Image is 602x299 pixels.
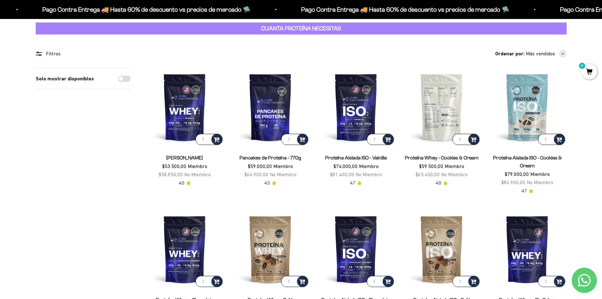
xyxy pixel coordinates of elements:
[356,171,382,177] span: No Miembro
[495,50,525,58] span: Ordenar por:
[505,171,529,177] span: $79.000,00
[333,163,358,169] span: $74.000,00
[36,50,131,58] div: Filtros
[403,68,481,146] img: Proteína Whey - Cookies & Cream
[581,69,597,76] a: 0
[36,75,94,83] label: Solo mostrar disponibles
[445,163,464,169] span: Miembro
[291,4,499,15] p: Pago Contra Entrega 🚚 Hasta 60% de descuento vs precios de mercado 🛸
[273,163,293,169] span: Miembro
[188,163,207,169] span: Miembro
[405,155,478,160] a: Proteína Whey - Cookies & Cream
[493,155,562,168] a: Proteína Aislada ISO - Cookies & Cream
[184,171,211,177] span: No Miembro
[179,180,191,187] a: 4.84.8 de 5.0 estrellas
[526,50,555,58] span: Más vendidos
[435,180,441,187] span: 4.8
[248,163,272,169] span: $59.000,00
[32,4,240,15] p: Pago Contra Entrega 🚚 Hasta 60% de descuento vs precios de mercado 🛸
[270,171,296,177] span: No Miembro
[244,171,269,177] span: $64.900,00
[166,155,203,160] a: [PERSON_NAME]
[521,188,533,195] a: 4.74.7 de 5.0 estrellas
[530,171,550,177] span: Miembro
[359,163,379,169] span: Miembro
[578,62,586,70] mark: 0
[325,155,387,160] a: Proteína Aislada ISO - Vainilla
[526,50,567,58] button: Más vendidos
[527,179,553,185] span: No Miembro
[435,180,448,187] a: 4.84.8 de 5.0 estrellas
[419,163,443,169] span: $59.500,00
[261,25,341,32] strong: CUANTA PROTEÍNA NECESITAS
[416,171,440,177] span: $65.450,00
[330,171,354,177] span: $81.400,00
[350,180,355,187] span: 4.7
[162,163,186,169] span: $53.500,00
[441,171,468,177] span: No Miembro
[521,188,527,195] span: 4.7
[179,180,184,187] span: 4.8
[264,180,277,187] a: 4.34.3 de 5.0 estrellas
[350,180,362,187] a: 4.74.7 de 5.0 estrellas
[264,180,270,187] span: 4.3
[240,155,301,160] a: Pancakes de Proteína - 770g
[159,171,183,177] span: $58.850,00
[501,179,526,185] span: $86.900,00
